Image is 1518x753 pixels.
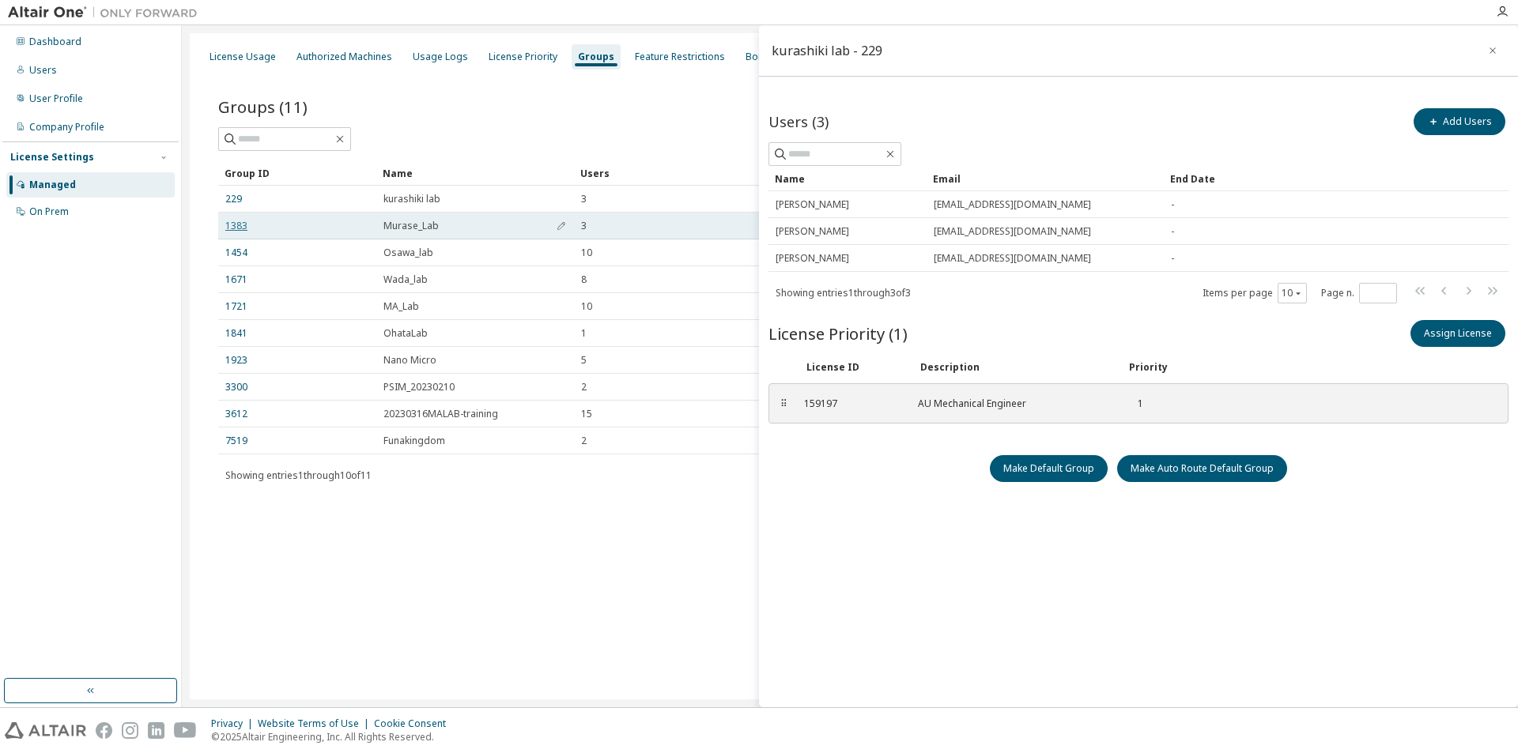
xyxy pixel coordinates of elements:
[581,193,587,205] span: 3
[225,160,370,186] div: Group ID
[374,717,455,730] div: Cookie Consent
[225,273,247,286] a: 1671
[768,322,908,344] span: License Priority (1)
[1129,361,1168,374] div: Priority
[296,51,392,63] div: Authorized Machines
[383,160,568,186] div: Name
[5,722,86,739] img: altair_logo.svg
[581,381,587,393] span: 2
[1203,283,1307,303] span: Items per page
[581,300,592,313] span: 10
[581,273,587,286] span: 8
[776,252,849,265] span: [PERSON_NAME]
[933,166,1157,191] div: Email
[258,717,374,730] div: Website Terms of Use
[1410,320,1505,347] button: Assign License
[934,225,1091,238] span: [EMAIL_ADDRESS][DOMAIN_NAME]
[225,327,247,340] a: 1841
[174,722,197,739] img: youtube.svg
[1282,287,1303,299] button: 10
[29,64,57,77] div: Users
[581,354,587,367] span: 5
[1127,397,1143,410] div: 1
[1171,198,1174,211] span: -
[96,722,112,739] img: facebook.svg
[581,435,587,447] span: 2
[218,96,308,118] span: Groups (11)
[804,397,899,410] div: 159197
[934,252,1091,265] span: [EMAIL_ADDRESS][DOMAIN_NAME]
[776,198,849,211] span: [PERSON_NAME]
[383,354,436,367] span: Nano Micro
[746,51,819,63] div: Borrow Settings
[225,408,247,420] a: 3612
[918,397,1108,410] div: AU Mechanical Engineer
[383,435,445,447] span: Funakingdom
[29,92,83,105] div: User Profile
[383,327,428,340] span: OhataLab
[225,381,247,393] a: 3300
[122,722,138,739] img: instagram.svg
[210,51,276,63] div: License Usage
[772,44,882,57] div: kurashiki lab - 229
[225,435,247,447] a: 7519
[29,179,76,191] div: Managed
[383,220,439,232] span: Murase_Lab
[489,51,557,63] div: License Priority
[211,730,455,744] p: © 2025 Altair Engineering, Inc. All Rights Reserved.
[1170,166,1464,191] div: End Date
[10,151,94,164] div: License Settings
[776,225,849,238] span: [PERSON_NAME]
[779,397,788,410] div: ⠿
[1117,455,1287,482] button: Make Auto Route Default Group
[148,722,164,739] img: linkedin.svg
[581,220,587,232] span: 3
[383,273,428,286] span: Wada_lab
[383,408,498,420] span: 20230316MALAB-training
[383,300,419,313] span: MA_Lab
[578,51,614,63] div: Groups
[1171,225,1174,238] span: -
[225,193,242,205] a: 229
[29,121,104,134] div: Company Profile
[934,198,1091,211] span: [EMAIL_ADDRESS][DOMAIN_NAME]
[581,408,592,420] span: 15
[580,160,1437,186] div: Users
[225,300,247,313] a: 1721
[768,112,829,131] span: Users (3)
[635,51,725,63] div: Feature Restrictions
[1414,108,1505,135] button: Add Users
[211,717,258,730] div: Privacy
[775,166,920,191] div: Name
[413,51,468,63] div: Usage Logs
[29,36,81,48] div: Dashboard
[225,469,372,482] span: Showing entries 1 through 10 of 11
[383,193,440,205] span: kurashiki lab
[920,361,1110,374] div: Description
[225,220,247,232] a: 1383
[806,361,901,374] div: License ID
[225,354,247,367] a: 1923
[225,247,247,259] a: 1454
[29,205,69,218] div: On Prem
[1171,252,1174,265] span: -
[383,381,455,393] span: PSIM_20230210
[776,286,911,299] span: Showing entries 1 through 3 of 3
[8,5,206,21] img: Altair One
[383,247,433,259] span: Osawa_lab
[581,247,592,259] span: 10
[581,327,587,340] span: 1
[990,455,1108,482] button: Make Default Group
[1321,283,1397,303] span: Page n.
